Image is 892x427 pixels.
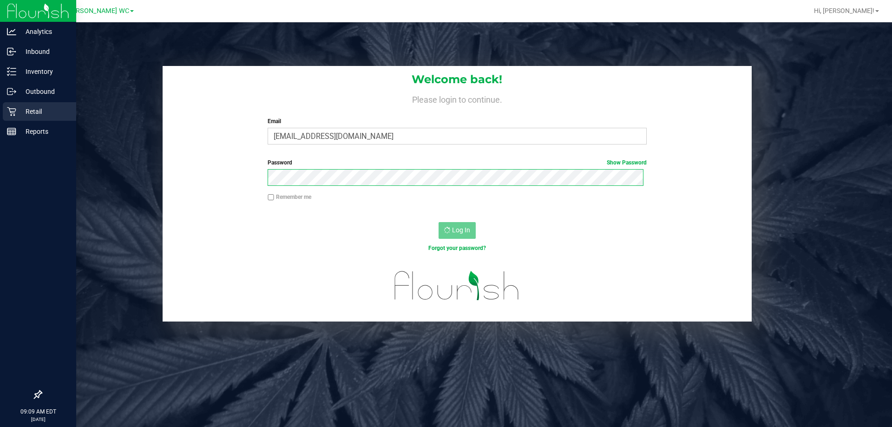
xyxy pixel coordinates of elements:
[56,7,129,15] span: St. [PERSON_NAME] WC
[268,159,292,166] span: Password
[16,126,72,137] p: Reports
[7,87,16,96] inline-svg: Outbound
[268,117,646,125] label: Email
[452,226,470,234] span: Log In
[7,127,16,136] inline-svg: Reports
[4,407,72,416] p: 09:09 AM EDT
[16,106,72,117] p: Retail
[439,222,476,239] button: Log In
[7,107,16,116] inline-svg: Retail
[163,93,752,104] h4: Please login to continue.
[7,67,16,76] inline-svg: Inventory
[16,46,72,57] p: Inbound
[16,66,72,77] p: Inventory
[163,73,752,85] h1: Welcome back!
[383,262,531,309] img: flourish_logo.svg
[4,416,72,423] p: [DATE]
[268,193,311,201] label: Remember me
[428,245,486,251] a: Forgot your password?
[814,7,874,14] span: Hi, [PERSON_NAME]!
[16,26,72,37] p: Analytics
[16,86,72,97] p: Outbound
[607,159,647,166] a: Show Password
[268,194,274,201] input: Remember me
[7,47,16,56] inline-svg: Inbound
[7,27,16,36] inline-svg: Analytics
